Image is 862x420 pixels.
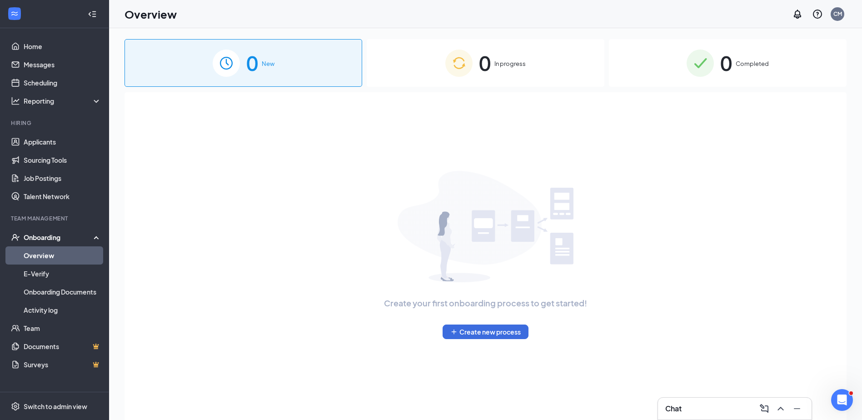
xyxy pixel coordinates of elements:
[24,151,101,169] a: Sourcing Tools
[24,246,101,265] a: Overview
[24,37,101,55] a: Home
[24,265,101,283] a: E-Verify
[24,133,101,151] a: Applicants
[11,402,20,411] svg: Settings
[790,401,804,416] button: Minimize
[757,401,772,416] button: ComposeMessage
[24,169,101,187] a: Job Postings
[773,401,788,416] button: ChevronUp
[443,325,528,339] button: PlusCreate new process
[262,59,274,68] span: New
[24,55,101,74] a: Messages
[24,402,87,411] div: Switch to admin view
[720,47,732,79] span: 0
[24,283,101,301] a: Onboarding Documents
[833,10,842,18] div: CM
[665,404,682,414] h3: Chat
[88,10,97,19] svg: Collapse
[792,9,803,20] svg: Notifications
[759,403,770,414] svg: ComposeMessage
[494,59,526,68] span: In progress
[450,328,458,335] svg: Plus
[11,233,20,242] svg: UserCheck
[24,301,101,319] a: Activity log
[24,355,101,374] a: SurveysCrown
[812,9,823,20] svg: QuestionInfo
[479,47,491,79] span: 0
[11,215,100,222] div: Team Management
[831,389,853,411] iframe: Intercom live chat
[384,297,587,310] span: Create your first onboarding process to get started!
[736,59,769,68] span: Completed
[24,337,101,355] a: DocumentsCrown
[24,233,94,242] div: Onboarding
[24,96,102,105] div: Reporting
[24,74,101,92] a: Scheduling
[11,96,20,105] svg: Analysis
[775,403,786,414] svg: ChevronUp
[11,119,100,127] div: Hiring
[792,403,802,414] svg: Minimize
[125,6,177,22] h1: Overview
[246,47,258,79] span: 0
[24,319,101,337] a: Team
[10,9,19,18] svg: WorkstreamLogo
[24,187,101,205] a: Talent Network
